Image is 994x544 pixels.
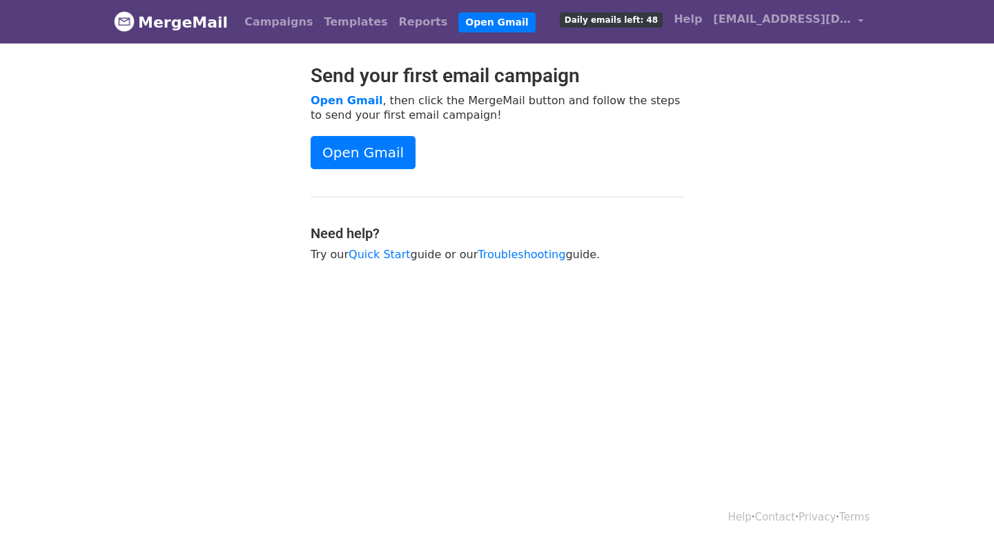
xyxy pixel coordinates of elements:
[755,511,795,523] a: Contact
[311,136,416,169] a: Open Gmail
[114,8,228,37] a: MergeMail
[114,11,135,32] img: MergeMail logo
[478,248,565,261] a: Troubleshooting
[318,8,393,36] a: Templates
[311,64,683,88] h2: Send your first email campaign
[668,6,708,33] a: Help
[349,248,410,261] a: Quick Start
[393,8,454,36] a: Reports
[458,12,535,32] a: Open Gmail
[554,6,668,33] a: Daily emails left: 48
[708,6,869,38] a: [EMAIL_ADDRESS][DOMAIN_NAME]
[311,247,683,262] p: Try our guide or our guide.
[713,11,851,28] span: [EMAIL_ADDRESS][DOMAIN_NAME]
[728,511,752,523] a: Help
[799,511,836,523] a: Privacy
[239,8,318,36] a: Campaigns
[311,225,683,242] h4: Need help?
[560,12,663,28] span: Daily emails left: 48
[839,511,870,523] a: Terms
[311,93,683,122] p: , then click the MergeMail button and follow the steps to send your first email campaign!
[311,94,382,107] a: Open Gmail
